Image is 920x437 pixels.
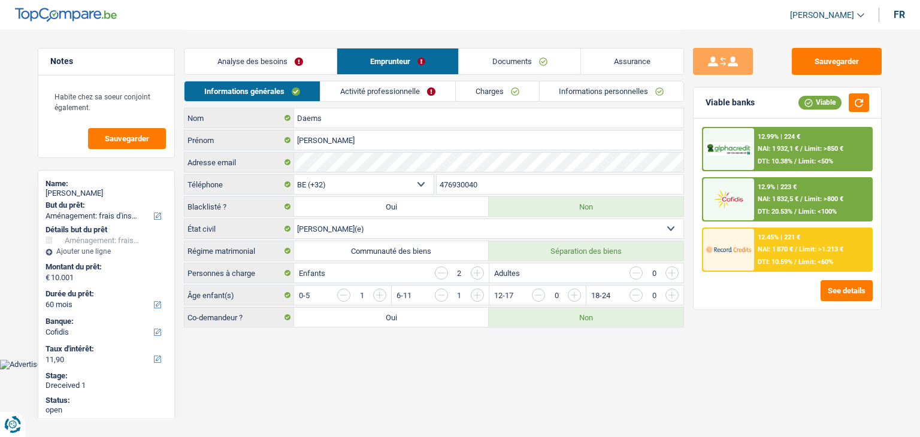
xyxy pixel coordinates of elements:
label: Enfants [299,269,325,277]
label: But du prêt: [46,201,165,210]
label: Oui [294,308,489,327]
a: Emprunteur [337,48,459,74]
label: Nom [184,108,294,128]
div: Stage: [46,371,167,381]
div: 2 [454,269,465,277]
span: / [794,157,797,165]
div: Viable [798,96,842,109]
button: Sauvegarder [88,128,166,149]
span: [PERSON_NAME] [790,10,854,20]
label: 0-5 [299,292,310,299]
a: Charges [456,81,539,101]
span: Limit: <60% [798,258,833,266]
div: 12.9% | 223 € [758,183,797,191]
div: open [46,405,167,415]
span: Limit: <50% [798,157,833,165]
span: NAI: 1 932,1 € [758,145,798,153]
span: NAI: 1 870 € [758,245,793,253]
div: 12.45% | 221 € [758,233,800,241]
a: Assurance [581,48,684,74]
span: / [800,145,803,153]
span: Sauvegarder [105,135,149,142]
img: AlphaCredit [706,142,750,156]
div: Name: [46,179,167,189]
label: Séparation des biens [489,241,683,260]
span: Limit: >850 € [804,145,843,153]
img: Record Credits [706,238,750,260]
span: / [800,195,803,203]
a: Activité professionnelle [320,81,455,101]
label: Blacklisté ? [184,197,294,216]
label: Banque: [46,317,165,326]
span: Limit: >1.213 € [799,245,843,253]
a: Documents [459,48,580,74]
a: Analyse des besoins [184,48,337,74]
div: Détails but du prêt [46,225,167,235]
div: 1 [356,292,367,299]
h5: Notes [50,56,162,66]
label: Durée du prêt: [46,289,165,299]
div: Dreceived 1 [46,381,167,390]
span: DTI: 20.53% [758,208,792,216]
label: Personnes à charge [184,263,294,283]
label: Adresse email [184,153,294,172]
div: 0 [649,269,659,277]
span: Limit: <100% [798,208,837,216]
label: Non [489,197,683,216]
input: 401020304 [437,175,684,194]
label: Âge enfant(s) [184,286,294,305]
div: Ajouter une ligne [46,247,167,256]
div: [PERSON_NAME] [46,189,167,198]
img: TopCompare Logo [15,8,117,22]
label: Communauté des biens [294,241,489,260]
img: Cofidis [706,188,750,210]
div: Viable banks [706,98,755,108]
button: Sauvegarder [792,48,882,75]
button: See details [821,280,873,301]
span: / [794,258,797,266]
div: fr [894,9,905,20]
span: / [794,208,797,216]
label: Co-demandeur ? [184,308,294,327]
div: 12.99% | 224 € [758,133,800,141]
span: DTI: 10.38% [758,157,792,165]
label: Taux d'intérêt: [46,344,165,354]
span: / [795,245,797,253]
a: [PERSON_NAME] [780,5,864,25]
span: NAI: 1 832,5 € [758,195,798,203]
a: Informations personnelles [540,81,684,101]
label: Prénom [184,131,294,150]
div: Status: [46,396,167,405]
span: € [46,273,50,283]
a: Informations générales [184,81,320,101]
label: État civil [184,219,294,238]
label: Adultes [494,269,520,277]
label: Oui [294,197,489,216]
span: Limit: >800 € [804,195,843,203]
label: Régime matrimonial [184,241,294,260]
label: Non [489,308,683,327]
label: Téléphone [184,175,294,194]
span: DTI: 10.59% [758,258,792,266]
label: Montant du prêt: [46,262,165,272]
